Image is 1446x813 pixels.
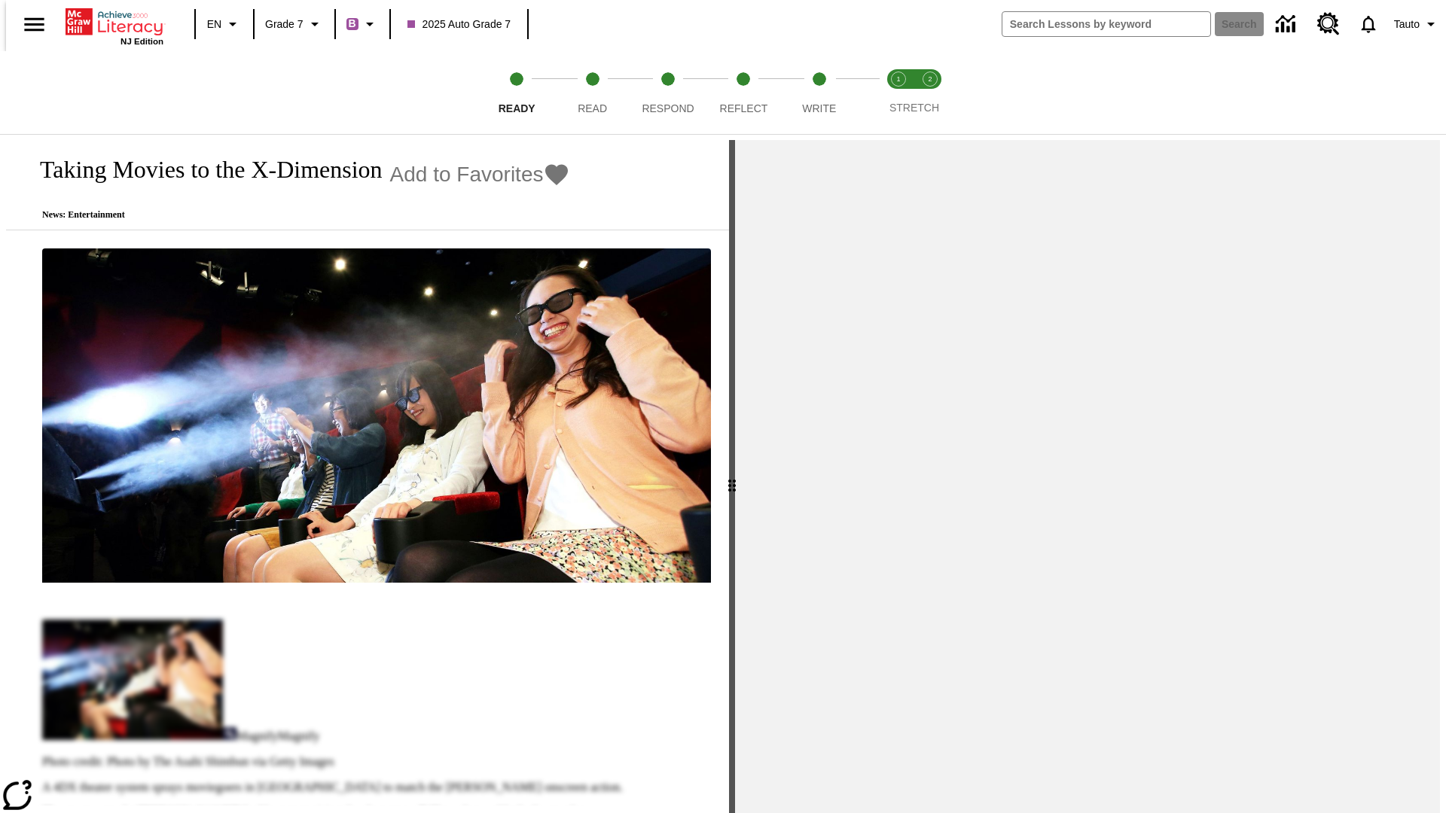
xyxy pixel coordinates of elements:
[42,248,711,583] img: Panel in front of the seats sprays water mist to the happy audience at a 4DX-equipped theater.
[24,156,383,184] h1: Taking Movies to the X-Dimension
[928,75,932,83] text: 2
[548,51,636,134] button: Read step 2 of 5
[340,11,385,38] button: Boost Class color is purple. Change class color
[624,51,712,134] button: Respond step 3 of 5
[499,102,535,114] span: Ready
[24,209,570,221] p: News: Entertainment
[729,140,735,813] div: Press Enter or Spacebar and then press right and left arrow keys to move the slider
[390,163,544,187] span: Add to Favorites
[578,102,607,114] span: Read
[120,37,163,46] span: NJ Edition
[207,17,221,32] span: EN
[6,140,729,805] div: reading
[889,102,939,114] span: STRETCH
[12,2,56,47] button: Open side menu
[1394,17,1420,32] span: Tauto
[776,51,863,134] button: Write step 5 of 5
[1002,12,1210,36] input: search field
[200,11,249,38] button: Language: EN, Select a language
[1267,4,1308,45] a: Data Center
[1308,4,1349,44] a: Resource Center, Will open in new tab
[642,102,694,114] span: Respond
[265,17,304,32] span: Grade 7
[877,51,920,134] button: Stretch Read step 1 of 2
[66,5,163,46] div: Home
[720,102,768,114] span: Reflect
[259,11,330,38] button: Grade: Grade 7, Select a grade
[1388,11,1446,38] button: Profile/Settings
[802,102,836,114] span: Write
[700,51,787,134] button: Reflect step 4 of 5
[349,14,356,33] span: B
[735,140,1440,813] div: activity
[390,161,571,187] button: Add to Favorites - Taking Movies to the X-Dimension
[407,17,511,32] span: 2025 Auto Grade 7
[896,75,900,83] text: 1
[1349,5,1388,44] a: Notifications
[473,51,560,134] button: Ready step 1 of 5
[908,51,952,134] button: Stretch Respond step 2 of 2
